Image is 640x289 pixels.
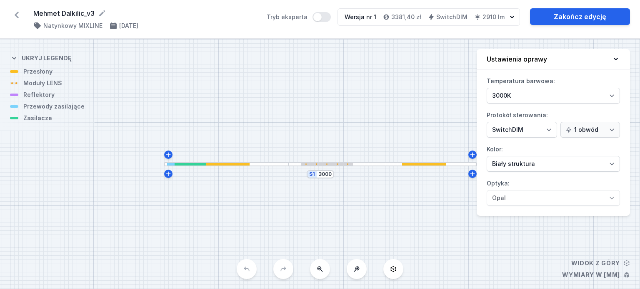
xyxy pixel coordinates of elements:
button: Tryb eksperta [312,12,331,22]
input: Wymiar [mm] [318,171,332,178]
h4: Natynkowy MIXLINE [43,22,102,30]
label: Temperatura barwowa: [487,74,620,104]
h4: SwitchDIM [436,13,467,21]
button: Ustawienia oprawy [477,49,630,69]
h4: Ustawienia oprawy [487,54,547,64]
label: Protokół sterowania: [487,109,620,138]
select: Optyka: [487,190,620,206]
label: Tryb eksperta [267,12,331,22]
form: Mehmet Dalkilic_v3 [33,8,257,18]
h4: [DATE] [119,22,138,30]
h4: Ukryj legendę [22,54,72,62]
select: Protokół sterowania: [487,122,557,138]
a: Zakończ edycję [530,8,630,25]
button: Ukryj legendę [10,47,72,67]
button: Wersja nr 13381,40 złSwitchDIM2910 lm [337,8,520,26]
select: Protokół sterowania: [560,122,620,138]
label: Kolor: [487,143,620,172]
select: Kolor: [487,156,620,172]
select: Temperatura barwowa: [487,88,620,104]
h4: 3381,40 zł [391,13,421,21]
div: Wersja nr 1 [345,13,376,21]
button: Edytuj nazwę projektu [98,9,106,17]
h4: 2910 lm [482,13,505,21]
label: Optyka: [487,177,620,206]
